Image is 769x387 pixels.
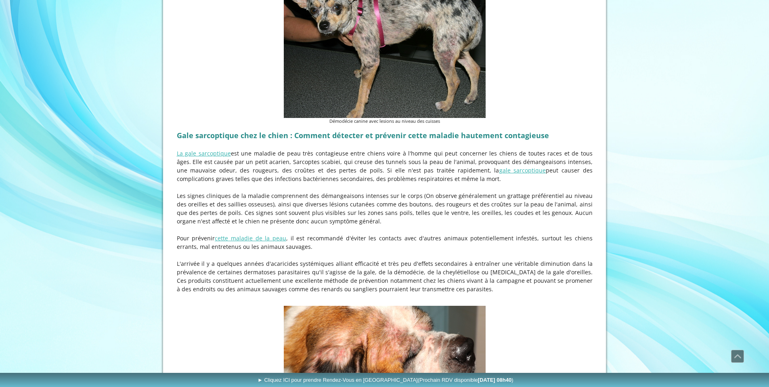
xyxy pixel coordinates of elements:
figcaption: Démodécie canine avec lesions au niveau des cuisses [284,118,486,125]
b: [DATE] 08h40 [478,377,512,383]
a: Défiler vers le haut [731,350,744,363]
p: Les signes cliniques de la maladie comprennent des démangeaisons intenses sur le corps (On observ... [177,191,593,225]
p: L'arrivée il y a quelques années d'acaricides systémiques alliant efficacité et très peu d'effets... [177,259,593,293]
p: Pour prévenir , il est recommandé d'éviter les contacts avec d'autres animaux potentiellement inf... [177,234,593,251]
span: Défiler vers le haut [731,350,744,362]
span: ► Cliquez ICI pour prendre Rendez-Vous en [GEOGRAPHIC_DATA] [258,377,513,383]
a: cette maladie de la peau [215,234,286,242]
span: (Prochain RDV disponible ) [418,377,513,383]
a: La gale sarcoptique [177,149,231,157]
strong: Gale sarcoptique chez le chien : Comment détecter et prévenir cette maladie hautement contagieuse [177,130,549,140]
a: gale sarcoptique [499,166,546,174]
p: est une maladie de peau très contagieuse entre chiens voire à l'homme qui peut concerner les chie... [177,149,593,183]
